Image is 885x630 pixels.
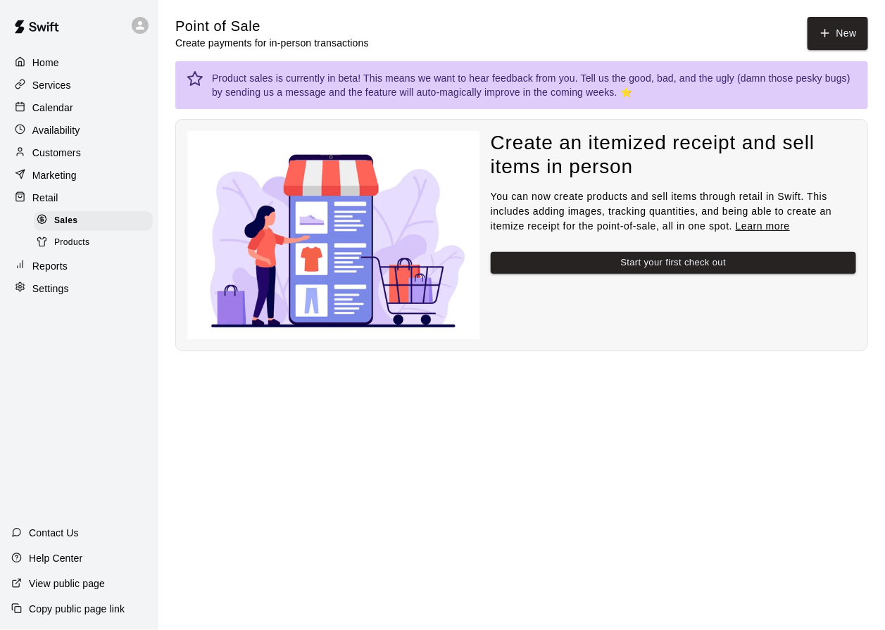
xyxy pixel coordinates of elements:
a: Sales [34,210,158,232]
a: sending us a message [225,87,326,98]
a: Home [11,52,147,73]
a: Calendar [11,97,147,118]
p: Home [32,56,59,70]
p: Calendar [32,101,73,115]
div: Product sales is currently in beta! This means we want to hear feedback from you. Tell us the goo... [212,65,857,105]
a: Marketing [11,165,147,186]
button: Start your first check out [491,252,856,274]
a: Reports [11,256,147,277]
p: Retail [32,191,58,205]
a: Availability [11,120,147,141]
a: Services [11,75,147,96]
a: Settings [11,278,147,299]
a: Retail [11,187,147,208]
a: Customers [11,142,147,163]
p: Customers [32,146,81,160]
img: Nothing to see here [187,131,479,339]
p: View public page [29,577,105,591]
span: You can now create products and sell items through retail in Swift. This includes adding images, ... [491,191,832,232]
p: Services [32,78,71,92]
p: Copy public page link [29,602,125,616]
h4: Create an itemized receipt and sell items in person [491,131,856,179]
p: Availability [32,123,80,137]
h5: Point of Sale [175,17,369,36]
span: Sales [54,214,77,228]
a: Products [34,232,158,253]
p: Marketing [32,168,77,182]
div: Sales [34,211,153,231]
p: Contact Us [29,526,79,540]
div: Products [34,233,153,253]
button: New [808,17,868,50]
p: Settings [32,282,69,296]
p: Reports [32,259,68,273]
span: Products [54,236,90,250]
a: Learn more [736,220,790,232]
p: Help Center [29,551,82,565]
p: Create payments for in-person transactions [175,36,369,50]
